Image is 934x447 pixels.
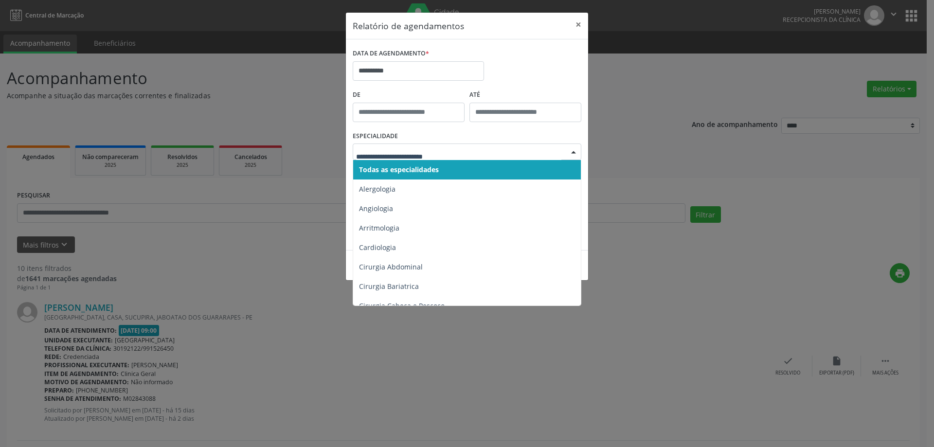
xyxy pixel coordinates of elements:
span: Cirurgia Abdominal [359,262,423,271]
label: DATA DE AGENDAMENTO [353,46,429,61]
span: Alergologia [359,184,395,194]
span: Todas as especialidades [359,165,439,174]
span: Cirurgia Bariatrica [359,282,419,291]
span: Angiologia [359,204,393,213]
label: De [353,88,465,103]
span: Cardiologia [359,243,396,252]
button: Close [569,13,588,36]
h5: Relatório de agendamentos [353,19,464,32]
label: ESPECIALIDADE [353,129,398,144]
label: ATÉ [469,88,581,103]
span: Cirurgia Cabeça e Pescoço [359,301,445,310]
span: Arritmologia [359,223,399,232]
